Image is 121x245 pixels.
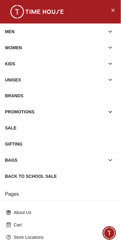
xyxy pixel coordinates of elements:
span: Request a callback [70,181,114,188]
div: Services [54,165,82,176]
div: WOMEN [5,42,105,53]
div: PROMOTIONS [5,107,105,118]
em: Minimize [106,3,118,15]
p: About Us [14,210,112,216]
div: [PERSON_NAME] [5,124,121,130]
p: Cart [14,222,112,228]
div: GIFTING [5,139,116,150]
span: Exchanges [89,167,114,174]
div: Track your Shipment [62,193,118,204]
div: Chat Widget [103,227,116,240]
span: Services [58,167,78,174]
span: Track your Shipment [66,195,114,203]
div: Exchanges [85,165,118,176]
div: [PERSON_NAME] [31,7,86,12]
div: Request a callback [66,179,118,190]
p: Store Locations [14,234,112,241]
div: BAGS [5,155,105,166]
span: Hello! I'm your Time House Watches Support Assistant. How can I assist you [DATE]? [9,136,93,156]
em: Back [3,3,15,15]
div: Nearest Store Locator [5,179,63,190]
button: Close Menu [108,5,118,15]
div: UNISEX [5,74,105,85]
div: MEN [5,26,105,37]
span: 04:04 PM [81,154,97,158]
img: Profile picture of Zoe [17,4,28,15]
div: KIDS [5,58,105,69]
div: BRANDS [5,90,116,102]
div: New Enquiry [14,165,51,176]
img: ... [6,5,68,19]
div: SALE [5,123,116,134]
span: Nearest Store Locator [9,181,59,188]
span: New Enquiry [18,167,47,174]
div: Back To School Sale [5,171,116,182]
